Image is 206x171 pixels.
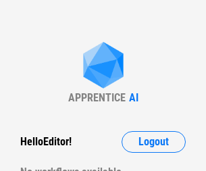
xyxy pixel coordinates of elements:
span: Logout [138,137,169,147]
div: Hello Editor ! [20,131,72,153]
div: AI [129,91,138,104]
img: Apprentice AI [76,42,130,91]
div: APPRENTICE [68,91,126,104]
button: Logout [122,131,186,153]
